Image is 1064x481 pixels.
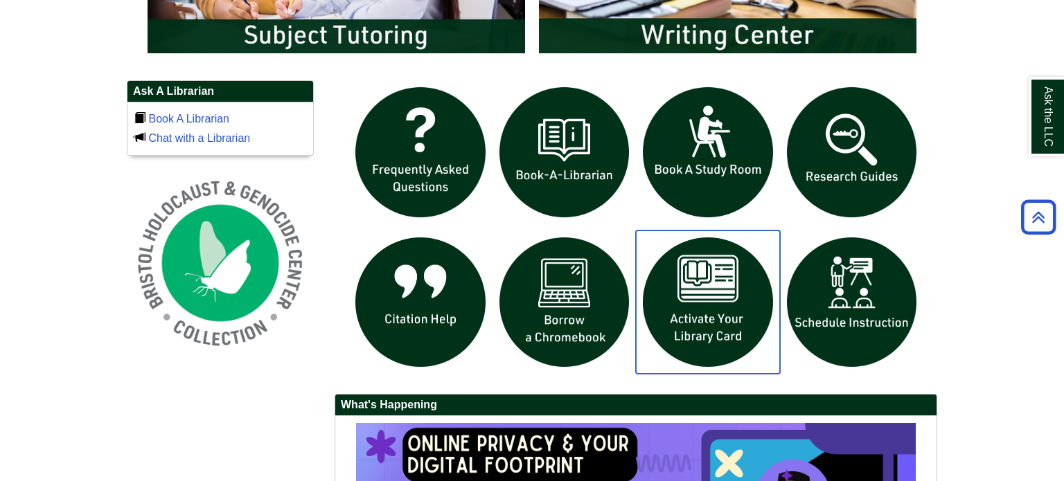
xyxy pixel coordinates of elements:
[1016,208,1061,226] a: Back to Top
[493,230,637,374] img: Borrow a chromebook icon links to the borrow a chromebook web page
[148,113,229,125] a: Book A Librarian
[348,80,923,380] div: slideshow
[636,80,780,224] img: book a study room icon links to book a study room web page
[127,170,314,356] img: Holocaust and Genocide Collection
[636,230,780,374] img: activate Library Card icon links to form to activate student ID into library card
[493,80,637,224] img: Book a Librarian icon links to book a librarian web page
[780,230,924,374] img: For faculty. Schedule Library Instruction icon links to form.
[780,80,924,224] img: Research Guides icon links to research guides web page
[148,132,250,144] a: Chat with a Librarian
[335,394,937,416] h2: What's Happening
[348,80,493,224] img: frequently asked questions
[348,230,493,374] img: citation help icon links to citation help guide page
[127,81,313,102] h2: Ask A Librarian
